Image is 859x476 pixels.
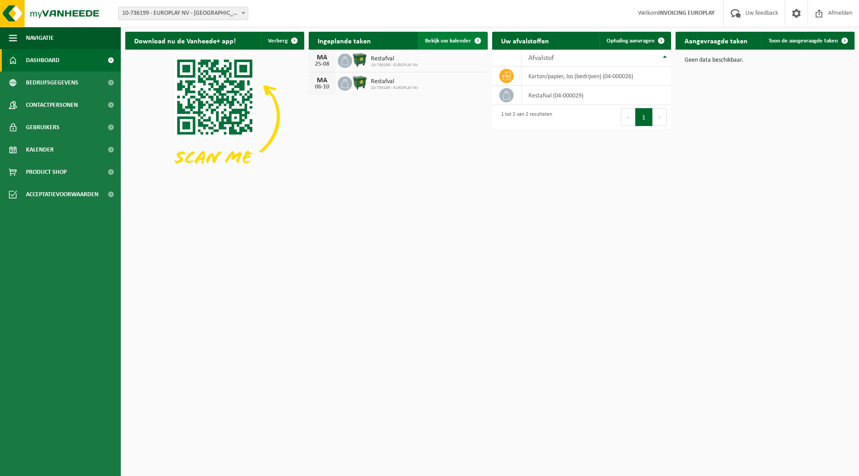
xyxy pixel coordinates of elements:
[119,7,248,20] span: 10-736199 - EUROPLAY NV - DENDERMONDE
[26,27,54,49] span: Navigatie
[125,32,245,49] h2: Download nu de Vanheede+ app!
[313,84,331,90] div: 06-10
[118,7,248,20] span: 10-736199 - EUROPLAY NV - DENDERMONDE
[658,10,714,17] strong: INVOICING EUROPLAY
[425,38,471,44] span: Bekijk uw kalender
[635,108,653,126] button: 1
[522,86,671,105] td: restafval (04-000029)
[761,32,854,50] a: Toon de aangevraagde taken
[313,61,331,67] div: 25-08
[313,77,331,84] div: MA
[522,67,671,86] td: karton/papier, los (bedrijven) (04-000026)
[371,55,418,63] span: Restafval
[528,55,554,62] span: Afvalstof
[352,52,367,67] img: WB-1100-HPE-GN-01
[653,108,667,126] button: Next
[26,183,98,206] span: Acceptatievoorwaarden
[309,32,380,49] h2: Ingeplande taken
[492,32,558,49] h2: Uw afvalstoffen
[313,54,331,61] div: MA
[26,161,67,183] span: Product Shop
[676,32,757,49] h2: Aangevraagde taken
[261,32,303,50] button: Verberg
[26,116,60,139] span: Gebruikers
[371,63,418,68] span: 10-736199 - EUROPLAY NV
[685,57,846,63] p: Geen data beschikbaar.
[497,107,552,127] div: 1 tot 2 van 2 resultaten
[26,49,60,72] span: Dashboard
[769,38,838,44] span: Toon de aangevraagde taken
[621,108,635,126] button: Previous
[125,50,304,184] img: Download de VHEPlus App
[26,139,54,161] span: Kalender
[26,72,78,94] span: Bedrijfsgegevens
[268,38,288,44] span: Verberg
[352,75,367,90] img: WB-1100-HPE-GN-01
[26,94,78,116] span: Contactpersonen
[600,32,670,50] a: Ophaling aanvragen
[371,78,418,85] span: Restafval
[371,85,418,91] span: 10-736199 - EUROPLAY NV
[607,38,655,44] span: Ophaling aanvragen
[418,32,487,50] a: Bekijk uw kalender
